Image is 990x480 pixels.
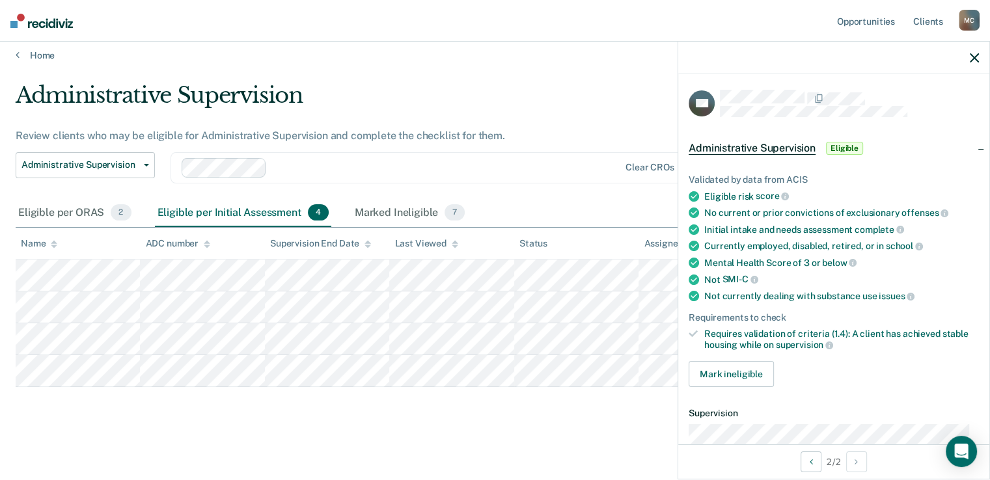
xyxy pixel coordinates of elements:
[689,142,816,155] span: Administrative Supervision
[704,274,979,286] div: Not
[801,451,821,472] button: Previous Opportunity
[16,199,134,228] div: Eligible per ORAS
[678,444,989,479] div: 2 / 2
[16,82,758,119] div: Administrative Supervision
[886,241,923,251] span: school
[756,191,789,201] span: score
[689,361,774,387] button: Mark ineligible
[145,238,210,249] div: ADC number
[111,204,131,221] span: 2
[822,258,857,268] span: below
[352,199,468,228] div: Marked Ineligible
[879,291,914,301] span: issues
[689,312,979,323] div: Requirements to check
[678,127,989,169] div: Administrative SupervisionEligible
[776,340,833,350] span: supervision
[722,274,758,284] span: SMI-C
[704,240,979,252] div: Currently employed, disabled, retired, or in
[704,224,979,235] div: Initial intake and needs assessment
[519,238,547,249] div: Status
[946,436,977,467] div: Open Intercom Messenger
[270,238,371,249] div: Supervision End Date
[855,224,904,235] span: complete
[155,199,331,228] div: Eligible per Initial Assessment
[308,204,329,221] span: 4
[826,142,863,155] span: Eligible
[16,49,974,61] a: Home
[689,408,979,419] dt: Supervision
[846,451,867,472] button: Next Opportunity
[704,191,979,202] div: Eligible risk
[704,257,979,269] div: Mental Health Score of 3 or
[16,129,758,142] div: Review clients who may be eligible for Administrative Supervision and complete the checklist for ...
[394,238,458,249] div: Last Viewed
[704,290,979,302] div: Not currently dealing with substance use
[10,14,73,28] img: Recidiviz
[959,10,980,31] div: M C
[704,328,979,351] div: Requires validation of criteria (1.4): A client has achieved stable housing while on
[21,159,139,170] span: Administrative Supervision
[901,207,948,218] span: offenses
[626,162,674,173] div: Clear CROs
[704,207,979,219] div: No current or prior convictions of exclusionary
[689,174,979,185] div: Validated by data from ACIS
[21,238,57,249] div: Name
[445,204,465,221] span: 7
[644,238,705,249] div: Assigned to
